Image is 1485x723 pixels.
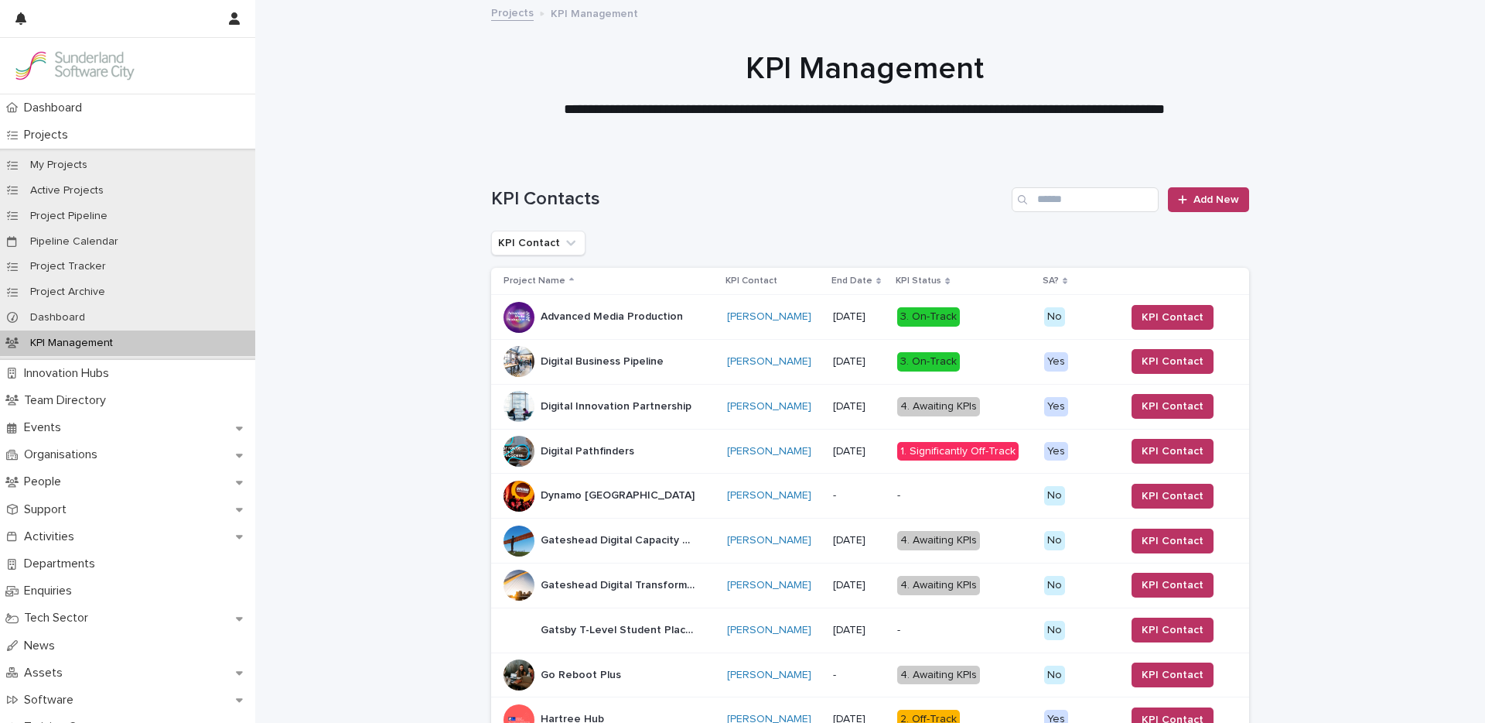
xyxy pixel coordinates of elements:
[725,272,777,290] p: KPI Contact
[541,576,698,592] p: Gateshead Digital Transformation Fund
[727,355,811,368] a: [PERSON_NAME]
[1044,666,1065,685] div: No
[833,579,885,592] p: [DATE]
[541,442,637,458] p: Digital Pathfinders
[1132,305,1214,330] button: KPI Contact
[541,397,695,413] p: Digital Innovation Partnership
[897,352,960,372] div: 3. On-Track
[551,4,638,21] p: KPI Management
[541,352,667,368] p: Digital Business Pipeline
[491,188,1005,211] h1: KPI Contacts
[1012,187,1159,212] div: Search
[491,653,1249,697] tr: Go Reboot PlusGo Reboot Plus [PERSON_NAME] -4. Awaiting KPIsNoKPI Contact
[1142,444,1203,459] span: KPI Contact
[491,231,585,255] button: KPI Contact
[18,337,125,350] p: KPI Management
[1142,667,1203,683] span: KPI Contact
[727,534,811,547] a: [PERSON_NAME]
[491,339,1249,384] tr: Digital Business PipelineDigital Business Pipeline [PERSON_NAME] [DATE]3. On-TrackYesKPI Contact
[833,624,885,637] p: [DATE]
[833,400,885,413] p: [DATE]
[1044,442,1068,461] div: Yes
[1142,577,1203,593] span: KPI Contact
[833,310,885,324] p: [DATE]
[1044,531,1065,550] div: No
[727,669,811,682] a: [PERSON_NAME]
[727,310,811,324] a: [PERSON_NAME]
[897,442,1019,461] div: 1. Significantly Off-Track
[541,621,698,637] p: Gatsby T-Level Student Placements
[18,639,67,653] p: News
[897,489,1031,502] p: -
[18,557,108,571] p: Departments
[491,563,1249,608] tr: Gateshead Digital Transformation FundGateshead Digital Transformation Fund [PERSON_NAME] [DATE]4....
[1044,352,1068,372] div: Yes
[1044,486,1065,505] div: No
[541,666,624,682] p: Go Reboot Plus
[1142,488,1203,504] span: KPI Contact
[1142,354,1203,369] span: KPI Contact
[18,210,120,223] p: Project Pipeline
[727,489,811,502] a: [PERSON_NAME]
[18,529,87,544] p: Activities
[18,584,84,598] p: Enquiries
[833,489,885,502] p: -
[491,474,1249,519] tr: Dynamo [GEOGRAPHIC_DATA]Dynamo [GEOGRAPHIC_DATA] [PERSON_NAME] --NoKPI Contact
[727,579,811,592] a: [PERSON_NAME]
[1132,618,1214,642] button: KPI Contact
[1142,622,1203,638] span: KPI Contact
[1132,663,1214,687] button: KPI Contact
[491,384,1249,429] tr: Digital Innovation PartnershipDigital Innovation Partnership [PERSON_NAME] [DATE]4. Awaiting KPIs...
[18,693,86,708] p: Software
[1132,529,1214,553] button: KPI Contact
[18,366,121,381] p: Innovation Hubs
[833,669,885,682] p: -
[897,307,960,327] div: 3. On-Track
[491,429,1249,474] tr: Digital PathfindersDigital Pathfinders [PERSON_NAME] [DATE]1. Significantly Off-TrackYesKPI Contact
[1132,349,1214,374] button: KPI Contact
[833,445,885,458] p: [DATE]
[1168,187,1249,212] a: Add New
[1044,397,1068,416] div: Yes
[1132,394,1214,419] button: KPI Contact
[727,624,811,637] a: [PERSON_NAME]
[897,624,1031,637] p: -
[541,486,698,502] p: Dynamo [GEOGRAPHIC_DATA]
[727,445,811,458] a: [PERSON_NAME]
[727,400,811,413] a: [PERSON_NAME]
[18,502,79,517] p: Support
[541,307,686,324] p: Advanced Media Production
[18,260,118,273] p: Project Tracker
[1193,194,1239,205] span: Add New
[18,475,73,489] p: People
[491,295,1249,340] tr: Advanced Media ProductionAdvanced Media Production [PERSON_NAME] [DATE]3. On-TrackNoKPI Contact
[18,447,110,462] p: Organisations
[18,159,100,172] p: My Projects
[897,666,980,685] div: 4. Awaiting KPIs
[1142,399,1203,414] span: KPI Contact
[833,355,885,368] p: [DATE]
[18,101,94,115] p: Dashboard
[1132,573,1214,598] button: KPI Contact
[18,286,118,299] p: Project Archive
[897,531,980,550] div: 4. Awaiting KPIs
[1044,576,1065,595] div: No
[1142,310,1203,325] span: KPI Contact
[18,420,73,435] p: Events
[1043,272,1059,290] p: SA?
[18,184,116,197] p: Active Projects
[1142,533,1203,549] span: KPI Contact
[18,128,80,142] p: Projects
[18,611,101,625] p: Tech Sector
[1132,439,1214,464] button: KPI Contact
[12,50,136,81] img: Kay6KQejSz2FjblR6DWv
[491,608,1249,653] tr: Gatsby T-Level Student PlacementsGatsby T-Level Student Placements [PERSON_NAME] [DATE]-NoKPI Con...
[504,272,565,290] p: Project Name
[541,531,698,547] p: Gateshead Digital Capacity Pilot
[897,576,980,595] div: 4. Awaiting KPIs
[18,393,118,408] p: Team Directory
[1132,484,1214,509] button: KPI Contact
[833,534,885,547] p: [DATE]
[491,519,1249,564] tr: Gateshead Digital Capacity PilotGateshead Digital Capacity Pilot [PERSON_NAME] [DATE]4. Awaiting ...
[18,235,131,248] p: Pipeline Calendar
